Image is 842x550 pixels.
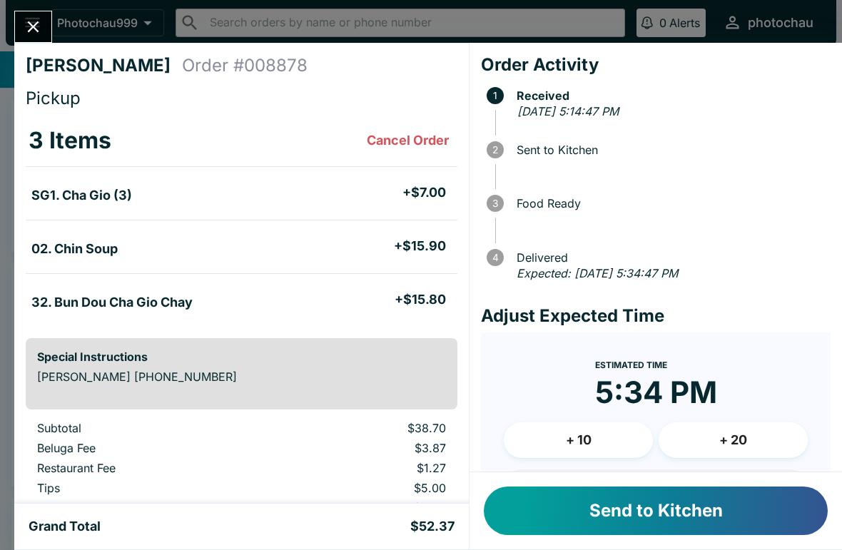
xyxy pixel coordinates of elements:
[37,501,258,515] p: Sales Tax
[280,481,446,495] p: $5.00
[37,461,258,475] p: Restaurant Fee
[31,240,118,258] h5: 02. Chin Soup
[29,518,101,535] h5: Grand Total
[29,126,111,155] h3: 3 Items
[492,144,498,156] text: 2
[361,126,455,155] button: Cancel Order
[37,441,258,455] p: Beluga Fee
[26,88,81,108] span: Pickup
[280,421,446,435] p: $38.70
[182,55,308,76] h4: Order # 008878
[595,374,717,411] time: 5:34 PM
[509,89,831,102] span: Received
[481,54,831,76] h4: Order Activity
[15,11,51,42] button: Close
[26,421,457,521] table: orders table
[492,252,499,263] text: 4
[37,481,258,495] p: Tips
[517,104,619,118] em: [DATE] 5:14:47 PM
[26,55,182,76] h4: [PERSON_NAME]
[492,198,498,209] text: 3
[504,422,653,458] button: + 10
[26,115,457,327] table: orders table
[395,291,446,308] h5: + $15.80
[595,360,667,370] span: Estimated Time
[31,187,132,204] h5: SG1. Cha Gio (3)
[659,422,808,458] button: + 20
[37,350,446,364] h6: Special Instructions
[280,501,446,515] p: $3.53
[37,421,258,435] p: Subtotal
[410,518,455,535] h5: $52.37
[31,294,193,311] h5: 32. Bun Dou Cha Gio Chay
[509,143,831,156] span: Sent to Kitchen
[509,197,831,210] span: Food Ready
[280,441,446,455] p: $3.87
[402,184,446,201] h5: + $7.00
[280,461,446,475] p: $1.27
[394,238,446,255] h5: + $15.90
[37,370,446,384] p: [PERSON_NAME] [PHONE_NUMBER]
[481,305,831,327] h4: Adjust Expected Time
[493,90,497,101] text: 1
[509,251,831,264] span: Delivered
[517,266,678,280] em: Expected: [DATE] 5:34:47 PM
[484,487,828,535] button: Send to Kitchen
